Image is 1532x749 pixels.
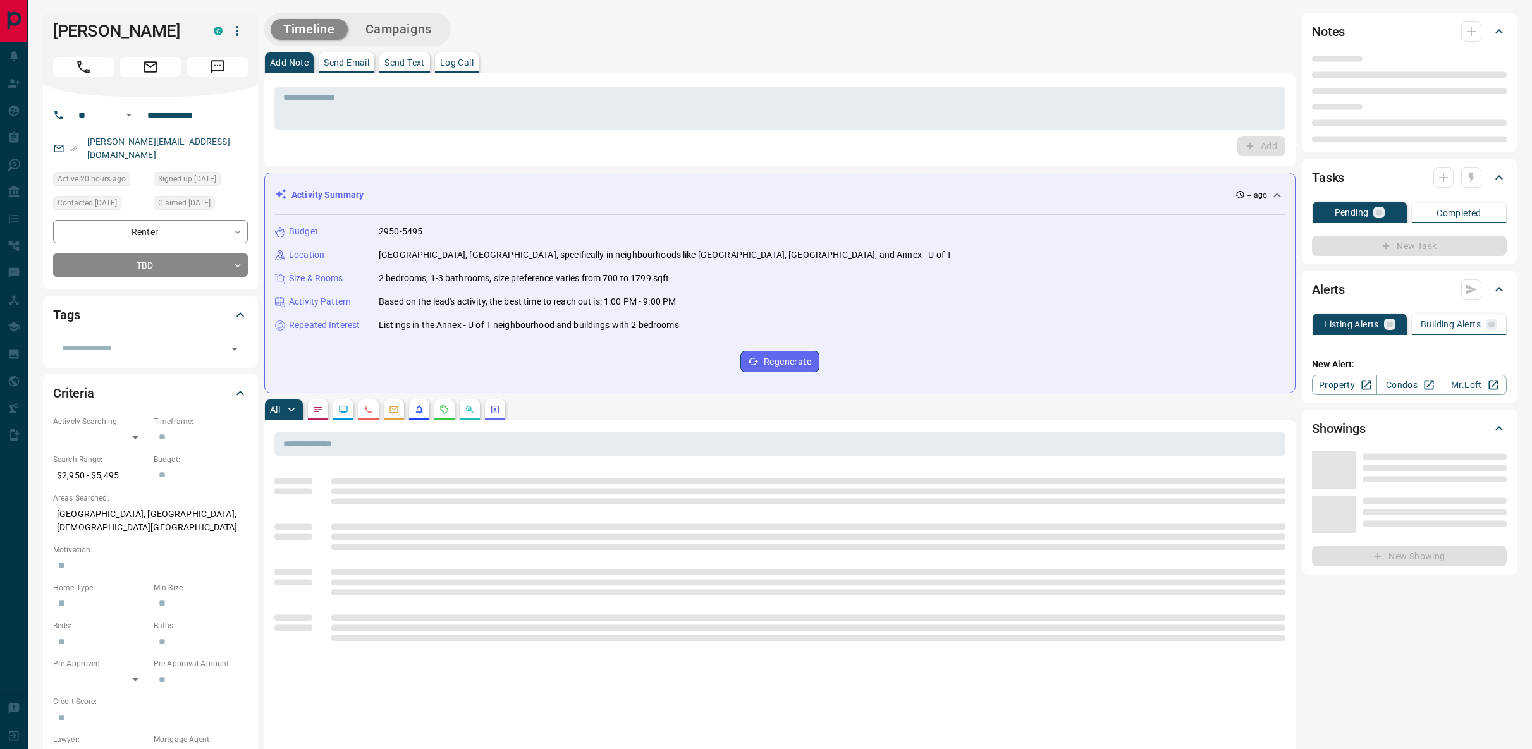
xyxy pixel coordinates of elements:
p: Activity Pattern [289,295,351,308]
a: Property [1312,375,1377,395]
h2: Notes [1312,21,1345,42]
p: Baths: [154,620,248,631]
p: Pending [1335,208,1369,217]
svg: Emails [389,405,399,415]
h2: Criteria [53,383,94,403]
div: Renter [53,220,248,243]
p: Budget: [154,454,248,465]
p: [GEOGRAPHIC_DATA], [GEOGRAPHIC_DATA], [DEMOGRAPHIC_DATA][GEOGRAPHIC_DATA] [53,504,248,538]
div: Tasks [1312,162,1507,193]
div: Criteria [53,378,248,408]
div: TBD [53,253,248,277]
button: Open [226,340,243,358]
p: Credit Score: [53,696,248,707]
p: Mortgage Agent: [154,734,248,745]
a: Mr.Loft [1442,375,1507,395]
h1: [PERSON_NAME] [53,21,195,41]
div: Notes [1312,16,1507,47]
p: Motivation: [53,544,248,556]
svg: Notes [313,405,323,415]
p: 2950-5495 [379,225,422,238]
span: Signed up [DATE] [158,173,216,185]
div: Activity Summary-- ago [275,183,1285,207]
svg: Lead Browsing Activity [338,405,348,415]
p: Location [289,248,324,262]
p: New Alert: [1312,358,1507,371]
p: Pre-Approved: [53,658,147,669]
span: Claimed [DATE] [158,197,211,209]
p: Lawyer: [53,734,147,745]
p: Building Alerts [1421,320,1481,329]
span: Contacted [DATE] [58,197,117,209]
p: Listing Alerts [1324,320,1379,329]
a: [PERSON_NAME][EMAIL_ADDRESS][DOMAIN_NAME] [87,137,230,160]
p: Send Text [384,58,425,67]
svg: Agent Actions [490,405,500,415]
div: Alerts [1312,274,1507,305]
p: Min Size: [154,582,248,594]
button: Open [121,107,137,123]
a: Condos [1376,375,1442,395]
p: Size & Rooms [289,272,343,285]
button: Timeline [271,19,348,40]
svg: Calls [364,405,374,415]
p: Search Range: [53,454,147,465]
p: All [270,405,280,414]
p: Pre-Approval Amount: [154,658,248,669]
div: Thu Aug 14 2025 [53,172,147,190]
p: Completed [1437,209,1481,217]
p: $2,950 - $5,495 [53,465,147,486]
p: Listings in the Annex - U of T neighbourhood and buildings with 2 bedrooms [379,319,679,332]
button: Regenerate [740,351,819,372]
div: Tags [53,300,248,330]
h2: Showings [1312,418,1366,439]
span: Message [187,57,248,77]
p: Beds: [53,620,147,631]
p: Budget [289,225,318,238]
div: Sun Jun 22 2025 [154,196,248,214]
p: Activity Summary [291,188,364,202]
div: Sun Jun 22 2025 [53,196,147,214]
div: Showings [1312,413,1507,444]
p: Areas Searched: [53,492,248,504]
svg: Email Verified [70,144,78,153]
span: Call [53,57,114,77]
svg: Requests [439,405,450,415]
p: Repeated Interest [289,319,360,332]
p: 2 bedrooms, 1-3 bathrooms, size preference varies from 700 to 1799 sqft [379,272,669,285]
svg: Listing Alerts [414,405,424,415]
div: condos.ca [214,27,223,35]
p: [GEOGRAPHIC_DATA], [GEOGRAPHIC_DATA], specifically in neighbourhoods like [GEOGRAPHIC_DATA], [GEO... [379,248,952,262]
h2: Tags [53,305,80,325]
h2: Tasks [1312,167,1344,188]
span: Active 20 hours ago [58,173,126,185]
button: Campaigns [353,19,444,40]
p: Send Email [324,58,369,67]
p: Home Type: [53,582,147,594]
div: Sun Jun 22 2025 [154,172,248,190]
p: Based on the lead's activity, the best time to reach out is: 1:00 PM - 9:00 PM [379,295,676,308]
p: Log Call [440,58,474,67]
span: Email [120,57,181,77]
svg: Opportunities [465,405,475,415]
p: Actively Searching: [53,416,147,427]
p: Add Note [270,58,309,67]
p: -- ago [1247,190,1267,201]
h2: Alerts [1312,279,1345,300]
p: Timeframe: [154,416,248,427]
